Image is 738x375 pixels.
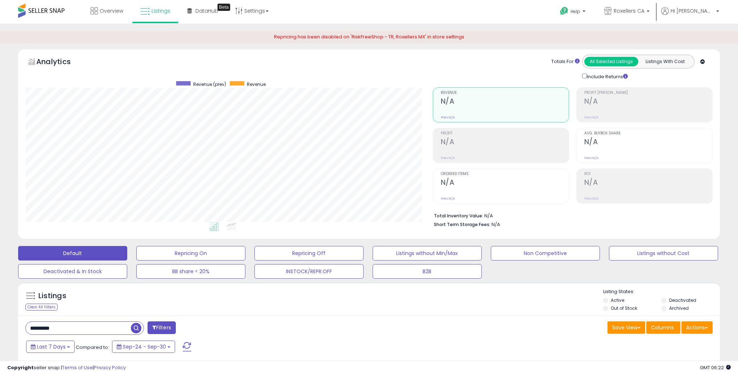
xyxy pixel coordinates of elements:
h2: N/A [584,138,712,147]
div: Clear All Filters [25,304,58,311]
h2: N/A [441,97,569,107]
span: Help [571,8,580,14]
span: Avg. Buybox Share [584,132,712,136]
button: Sep-24 - Sep-30 [112,341,175,353]
span: Revenue (prev) [193,81,226,87]
div: Tooltip anchor [217,4,230,11]
button: Listings without Cost [609,246,718,261]
small: Prev: N/A [441,196,455,201]
span: Revenue [441,91,569,95]
h2: N/A [584,97,712,107]
span: DataHub [195,7,218,14]
button: Repricing Off [254,246,364,261]
button: Filters [148,321,176,334]
b: Total Inventory Value: [434,213,483,219]
i: Get Help [560,7,569,16]
a: Hi [PERSON_NAME] [661,7,719,24]
label: Archived [669,305,689,311]
span: Repricing has been disabled on 'RiskFreeShop - TR, Roxellers MX' in store settings [274,33,464,40]
button: Save View [608,321,645,334]
span: Compared to: [76,344,109,351]
button: Actions [681,321,713,334]
span: ROI [584,172,712,176]
button: INSTOCK/REPR.OFF [254,264,364,279]
small: Prev: N/A [441,156,455,160]
strong: Copyright [7,364,34,371]
span: Profit [PERSON_NAME] [584,91,712,95]
button: BB share < 20% [136,264,245,279]
span: Columns [651,324,674,331]
button: Last 7 Days [26,341,75,353]
div: Totals For [551,58,580,65]
a: Terms of Use [62,364,93,371]
span: Ordered Items [441,172,569,176]
button: Repricing On [136,246,245,261]
label: Deactivated [669,297,696,303]
span: 2025-10-8 06:22 GMT [700,364,731,371]
div: seller snap | | [7,364,126,371]
h2: N/A [441,138,569,147]
p: Listing States: [603,288,720,295]
b: Short Term Storage Fees: [434,221,490,228]
button: Deactivated & In Stock [18,264,127,279]
span: N/A [492,221,500,228]
small: Prev: N/A [441,115,455,120]
span: Sep-24 - Sep-30 [123,343,166,350]
a: Privacy Policy [94,364,126,371]
div: No relevant data [673,359,713,366]
h5: Listings [38,291,66,301]
div: Include Returns [577,72,637,80]
button: Non Competitive [491,246,600,261]
button: B2B [373,264,482,279]
li: N/A [434,211,708,220]
span: Revenue [247,81,266,87]
label: Out of Stock [611,305,637,311]
h2: N/A [441,178,569,188]
a: Help [554,1,593,24]
small: Prev: N/A [584,196,598,201]
button: Listings With Cost [638,57,692,66]
span: Profit [441,132,569,136]
button: All Selected Listings [584,57,638,66]
h2: N/A [584,178,712,188]
span: Overview [100,7,123,14]
span: Last 7 Days [37,343,66,350]
h5: Analytics [36,57,85,68]
label: Active [611,297,624,303]
button: Listings without Min/Max [373,246,482,261]
button: Columns [646,321,680,334]
span: Listings [152,7,170,14]
span: Hi [PERSON_NAME] [671,7,714,14]
span: Roxellers CA [614,7,644,14]
button: Default [18,246,127,261]
small: Prev: N/A [584,156,598,160]
small: Prev: N/A [584,115,598,120]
